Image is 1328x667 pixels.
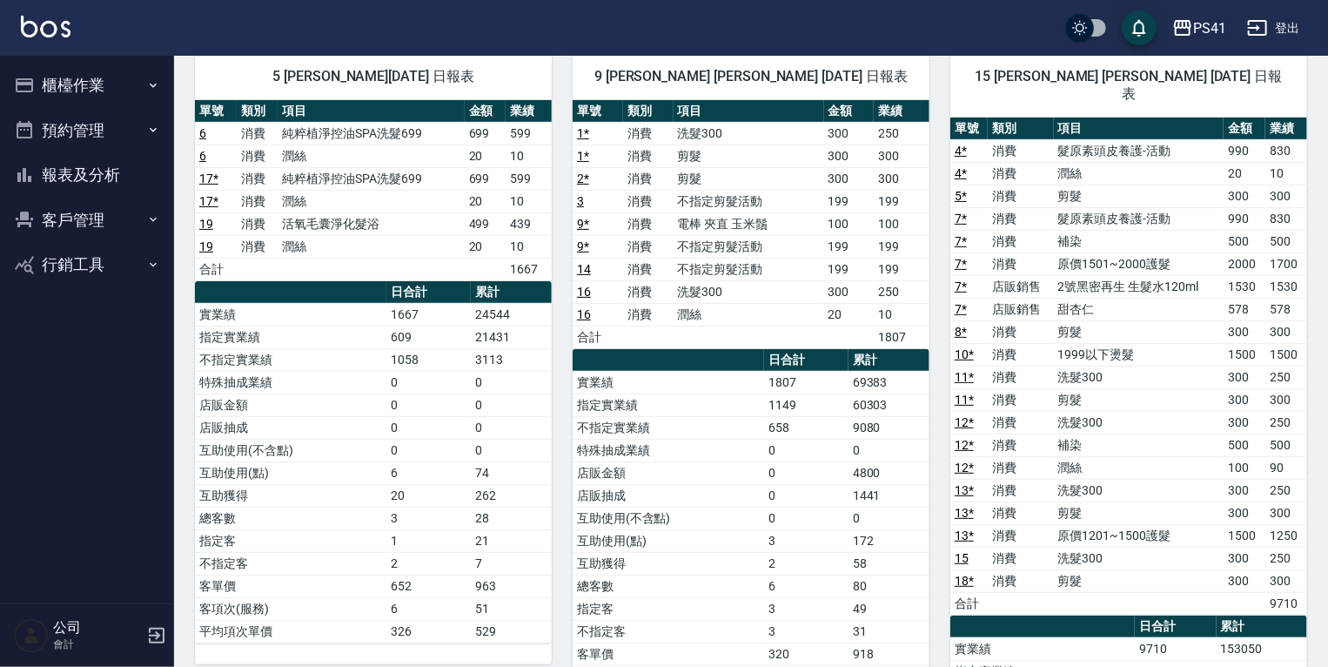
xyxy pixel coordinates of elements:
[674,190,824,212] td: 不指定剪髮活動
[988,253,1053,275] td: 消費
[195,258,237,280] td: 合計
[824,280,875,303] td: 300
[988,162,1053,185] td: 消費
[237,235,278,258] td: 消費
[465,235,506,258] td: 20
[278,100,464,123] th: 項目
[764,620,848,643] td: 3
[199,126,206,140] a: 6
[623,280,674,303] td: 消費
[53,619,142,637] h5: 公司
[623,145,674,167] td: 消費
[7,108,167,153] button: 預約管理
[471,484,552,507] td: 262
[988,366,1053,388] td: 消費
[386,597,471,620] td: 6
[824,167,875,190] td: 300
[848,529,929,552] td: 172
[1054,569,1224,592] td: 剪髮
[21,16,70,37] img: Logo
[506,190,552,212] td: 10
[1265,230,1307,253] td: 500
[950,118,1307,616] table: a dense table
[573,529,764,552] td: 互助使用(點)
[506,212,552,235] td: 439
[874,280,929,303] td: 250
[506,145,552,167] td: 10
[237,100,278,123] th: 類別
[1265,253,1307,275] td: 1700
[848,507,929,529] td: 0
[848,439,929,462] td: 0
[7,63,167,108] button: 櫃檯作業
[988,411,1053,434] td: 消費
[471,620,552,643] td: 529
[465,145,506,167] td: 20
[278,145,464,167] td: 潤絲
[1265,343,1307,366] td: 1500
[386,575,471,597] td: 652
[471,439,552,462] td: 0
[1054,547,1224,569] td: 洗髮300
[594,68,909,85] span: 9 [PERSON_NAME] [PERSON_NAME] [DATE] 日報表
[1224,118,1265,140] th: 金額
[764,462,848,484] td: 0
[950,592,988,615] td: 合計
[848,394,929,416] td: 60303
[1054,456,1224,479] td: 潤絲
[195,394,386,416] td: 店販金額
[195,281,552,643] table: a dense table
[1265,456,1307,479] td: 90
[471,462,552,484] td: 74
[195,100,237,123] th: 單號
[195,100,552,281] table: a dense table
[824,258,875,280] td: 199
[971,68,1286,103] span: 15 [PERSON_NAME] [PERSON_NAME] [DATE] 日報表
[1054,230,1224,253] td: 補染
[7,198,167,243] button: 客戶管理
[195,303,386,326] td: 實業績
[1054,298,1224,320] td: 甜杏仁
[465,212,506,235] td: 499
[988,479,1053,502] td: 消費
[674,235,824,258] td: 不指定剪髮活動
[471,394,552,416] td: 0
[1265,388,1307,411] td: 300
[1217,637,1307,660] td: 153050
[1224,298,1265,320] td: 578
[1054,185,1224,207] td: 剪髮
[848,484,929,507] td: 1441
[573,620,764,643] td: 不指定客
[471,575,552,597] td: 963
[471,552,552,575] td: 7
[764,552,848,575] td: 2
[1054,253,1224,275] td: 原價1501~2000護髮
[1265,207,1307,230] td: 830
[1054,479,1224,502] td: 洗髮300
[237,190,278,212] td: 消費
[386,348,471,371] td: 1058
[824,145,875,167] td: 300
[1265,118,1307,140] th: 業績
[386,416,471,439] td: 0
[1135,637,1217,660] td: 9710
[195,575,386,597] td: 客單價
[1054,366,1224,388] td: 洗髮300
[465,167,506,190] td: 699
[1054,118,1224,140] th: 項目
[874,100,929,123] th: 業績
[824,303,875,326] td: 20
[471,303,552,326] td: 24544
[848,416,929,439] td: 9080
[1224,343,1265,366] td: 1500
[988,434,1053,456] td: 消費
[386,462,471,484] td: 6
[764,575,848,597] td: 6
[465,190,506,212] td: 20
[623,167,674,190] td: 消費
[195,552,386,575] td: 不指定客
[386,529,471,552] td: 1
[471,529,552,552] td: 21
[674,280,824,303] td: 洗髮300
[988,502,1053,524] td: 消費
